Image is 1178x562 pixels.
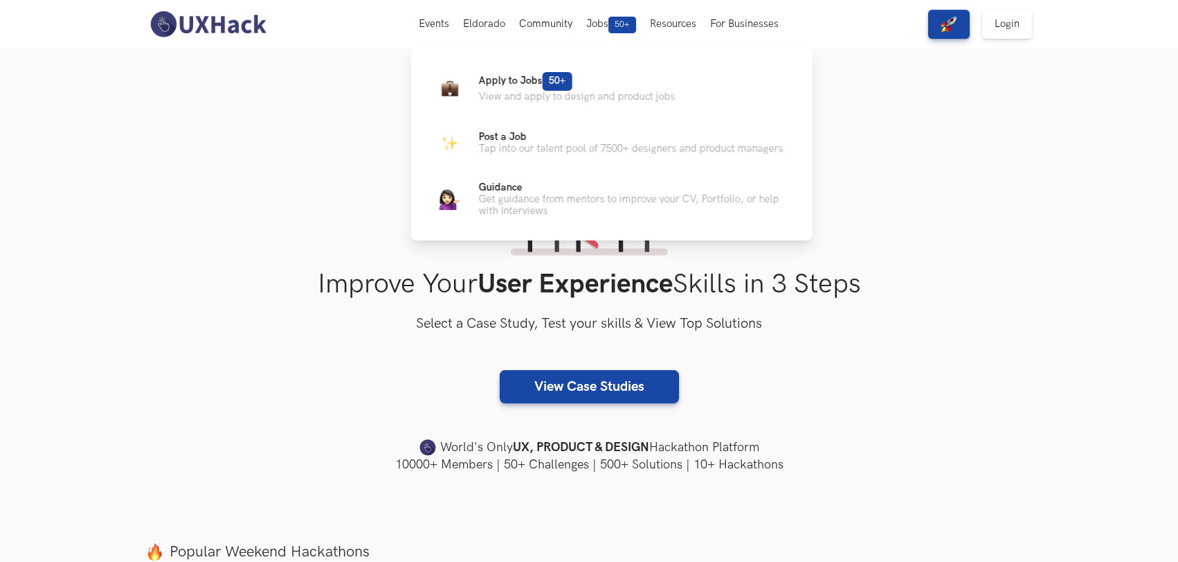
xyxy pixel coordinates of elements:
[479,75,572,87] span: Apply to Jobs
[513,438,649,457] strong: UX, PRODUCT & DESIGN
[146,543,163,561] img: fire.png
[146,438,1032,457] h4: World's Only Hackathon Platform
[146,456,1032,473] h4: 10000+ Members | 50+ Challenges | 500+ Solutions | 10+ Hackathons
[146,268,1032,301] h1: Improve Your Skills in 3 Steps
[479,143,783,155] p: Tap into our talent pool of 7500+ designers and product managers
[982,10,1032,39] a: Login
[941,16,957,33] img: rocket
[479,91,676,103] p: View and apply to design and product jobs
[479,131,527,143] span: Post a Job
[146,10,269,39] img: UXHack-logo.png
[433,126,790,159] a: ParkingPost a JobTap into our talent pool of 7500+ designers and product managers
[608,17,636,33] span: 50+
[543,72,572,91] span: 50+
[419,439,436,457] img: uxhack-favicon-image.png
[479,182,523,193] span: Guidance
[146,313,1032,335] h3: Select a Case Study, Test your skills & View Top Solutions
[146,543,1032,561] label: Popular Weekend Hackathons
[441,134,458,152] img: Parking
[440,189,460,210] img: Guidance
[478,268,673,301] strong: User Experience
[433,71,790,104] a: BriefcaseApply to Jobs50+View and apply to design and product jobs
[441,79,458,96] img: Briefcase
[500,370,679,403] a: View Case Studies
[479,193,790,217] p: Get guidance from mentors to improve your CV, Portfolio, or help with Interviews
[433,182,790,217] a: GuidanceGuidanceGet guidance from mentors to improve your CV, Portfolio, or help with Interviews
